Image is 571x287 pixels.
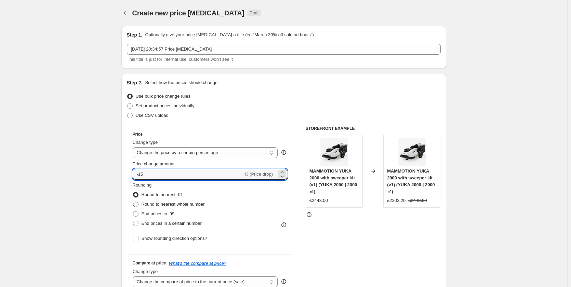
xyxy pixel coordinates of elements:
[127,31,143,38] h2: Step 1.
[280,278,287,285] div: help
[142,202,205,207] span: Round to nearest whole number
[142,192,183,197] span: Round to nearest .01
[306,126,441,131] h6: STOREFRONT EXAMPLE
[320,138,348,166] img: YUKA_681794f0-c7ad-427c-8377-493b5a6aceb2_80x.webp
[133,260,166,266] h3: Compare at price
[280,149,287,156] div: help
[309,197,328,204] div: £2448.00
[387,197,406,204] div: £2203.20
[387,168,435,194] span: MAMMOTION YUKA 2000 with sweeper kit (v1) (YUKA 2000 | 2000㎡)
[244,172,273,177] span: % (Price drop)
[398,138,426,166] img: YUKA_681794f0-c7ad-427c-8377-493b5a6aceb2_80x.webp
[145,79,217,86] p: Select how the prices should change
[250,10,258,16] span: Draft
[132,9,244,17] span: Create new price [MEDICAL_DATA]
[142,236,207,241] span: Show rounding direction options?
[136,103,195,108] span: Set product prices individually
[136,113,169,118] span: Use CSV upload
[408,197,427,204] strike: £2448.00
[136,94,190,99] span: Use bulk price change rules
[133,269,158,274] span: Change type
[133,140,158,145] span: Change type
[133,169,243,180] input: -15
[145,31,314,38] p: Optionally give your price [MEDICAL_DATA] a title (eg "March 30% off sale on boots")
[309,168,357,194] span: MAMMOTION YUKA 2000 with sweeper kit (v1) (YUKA 2000 | 2000㎡)
[127,79,143,86] h2: Step 2.
[133,161,175,166] span: Price change amount
[133,182,152,188] span: Rounding
[142,221,202,226] span: End prices in a certain number
[133,132,143,137] h3: Price
[127,44,441,55] input: 30% off holiday sale
[121,8,131,18] button: Price change jobs
[127,57,233,62] span: This title is just for internal use, customers won't see it
[142,211,175,216] span: End prices in .99
[169,261,227,266] button: What's the compare at price?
